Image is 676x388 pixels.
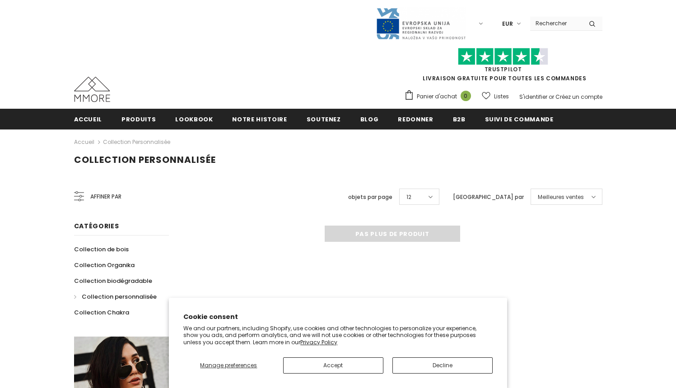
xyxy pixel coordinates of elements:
[74,137,94,148] a: Accueil
[74,261,135,269] span: Collection Organika
[74,115,103,124] span: Accueil
[360,109,379,129] a: Blog
[74,289,157,305] a: Collection personnalisée
[90,192,121,202] span: Affiner par
[392,357,493,374] button: Decline
[453,193,524,202] label: [GEOGRAPHIC_DATA] par
[82,292,157,301] span: Collection personnalisée
[485,115,554,124] span: Suivi de commande
[406,193,411,202] span: 12
[74,241,129,257] a: Collection de bois
[538,193,584,202] span: Meilleures ventes
[200,361,257,369] span: Manage preferences
[74,77,110,102] img: Cas MMORE
[555,93,602,101] a: Créez un compte
[458,48,548,65] img: Faites confiance aux étoiles pilotes
[461,91,471,101] span: 0
[404,52,602,82] span: LIVRAISON GRATUITE POUR TOUTES LES COMMANDES
[74,305,129,320] a: Collection Chakra
[307,115,341,124] span: soutenez
[502,19,513,28] span: EUR
[175,109,213,129] a: Lookbook
[232,115,287,124] span: Notre histoire
[549,93,554,101] span: or
[453,109,466,129] a: B2B
[74,222,119,231] span: Catégories
[74,308,129,317] span: Collection Chakra
[175,115,213,124] span: Lookbook
[398,115,433,124] span: Redonner
[74,109,103,129] a: Accueil
[519,93,547,101] a: S'identifier
[348,193,392,202] label: objets par page
[307,109,341,129] a: soutenez
[417,92,457,101] span: Panier d'achat
[376,7,466,40] img: Javni Razpis
[232,109,287,129] a: Notre histoire
[121,115,156,124] span: Produits
[74,245,129,254] span: Collection de bois
[103,138,170,146] a: Collection personnalisée
[494,92,509,101] span: Listes
[404,90,476,103] a: Panier d'achat 0
[183,312,493,322] h2: Cookie consent
[485,109,554,129] a: Suivi de commande
[74,277,152,285] span: Collection biodégradable
[74,257,135,273] a: Collection Organika
[300,338,337,346] a: Privacy Policy
[376,19,466,27] a: Javni Razpis
[360,115,379,124] span: Blog
[453,115,466,124] span: B2B
[121,109,156,129] a: Produits
[183,325,493,346] p: We and our partners, including Shopify, use cookies and other technologies to personalize your ex...
[530,17,582,30] input: Search Site
[74,273,152,289] a: Collection biodégradable
[482,88,509,104] a: Listes
[183,357,274,374] button: Manage preferences
[283,357,383,374] button: Accept
[485,65,522,73] a: TrustPilot
[398,109,433,129] a: Redonner
[74,153,216,166] span: Collection personnalisée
